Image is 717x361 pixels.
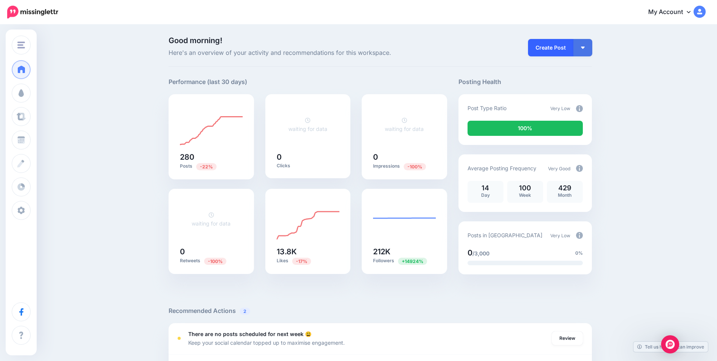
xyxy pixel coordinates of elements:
h5: Performance (last 30 days) [169,77,247,87]
a: Tell us how we can improve [633,342,708,352]
img: info-circle-grey.png [576,165,583,172]
p: Keep your social calendar topped up to maximise engagement. [188,338,345,347]
div: 100% of your posts in the last 30 days were manually created (i.e. were not from Drip Campaigns o... [468,121,583,136]
p: 429 [551,185,579,191]
h5: 212K [373,248,436,255]
span: Very Low [550,233,570,238]
h5: Recommended Actions [169,306,592,316]
p: Impressions [373,163,436,170]
span: /3,000 [472,250,489,257]
a: waiting for data [288,117,327,132]
span: Very Good [548,166,570,171]
span: Previous period: 1.41K [398,258,427,265]
span: Previous period: 10 [204,258,226,265]
p: Likes [277,257,339,265]
p: 100 [511,185,539,191]
img: Missinglettr [7,6,58,19]
a: Review [552,331,583,345]
h5: 280 [180,153,243,161]
h5: 0 [180,248,243,255]
a: waiting for data [385,117,424,132]
span: Week [519,192,531,198]
h5: 0 [373,153,436,161]
span: Here's an overview of your activity and recommendations for this workspace. [169,48,447,58]
span: 2 [240,308,250,315]
span: Day [481,192,490,198]
p: 14 [471,185,500,191]
span: 0% [575,249,583,257]
a: My Account [641,3,706,22]
a: waiting for data [192,212,231,227]
span: Good morning! [169,36,222,45]
span: Previous period: 359 [196,163,217,170]
img: arrow-down-white.png [581,47,585,49]
p: Retweets [180,257,243,265]
span: Previous period: 7.23K [404,163,426,170]
span: Previous period: 16.7K [292,258,311,265]
h5: 0 [277,153,339,161]
div: Open Intercom Messenger [661,335,679,353]
h5: 13.8K [277,248,339,255]
b: There are no posts scheduled for next week 😩 [188,331,311,337]
a: Create Post [528,39,573,56]
img: menu.png [17,42,25,48]
p: Clicks [277,163,339,169]
span: 0 [468,248,472,257]
div: <div class='status-dot small red margin-right'></div>Error [178,337,181,340]
p: Posts in [GEOGRAPHIC_DATA] [468,231,542,240]
span: Month [558,192,571,198]
p: Average Posting Frequency [468,164,536,173]
p: Post Type Ratio [468,104,506,112]
img: info-circle-grey.png [576,232,583,239]
h5: Posting Health [458,77,592,87]
p: Posts [180,163,243,170]
p: Followers [373,257,436,265]
img: info-circle-grey.png [576,105,583,112]
span: Very Low [550,106,570,111]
